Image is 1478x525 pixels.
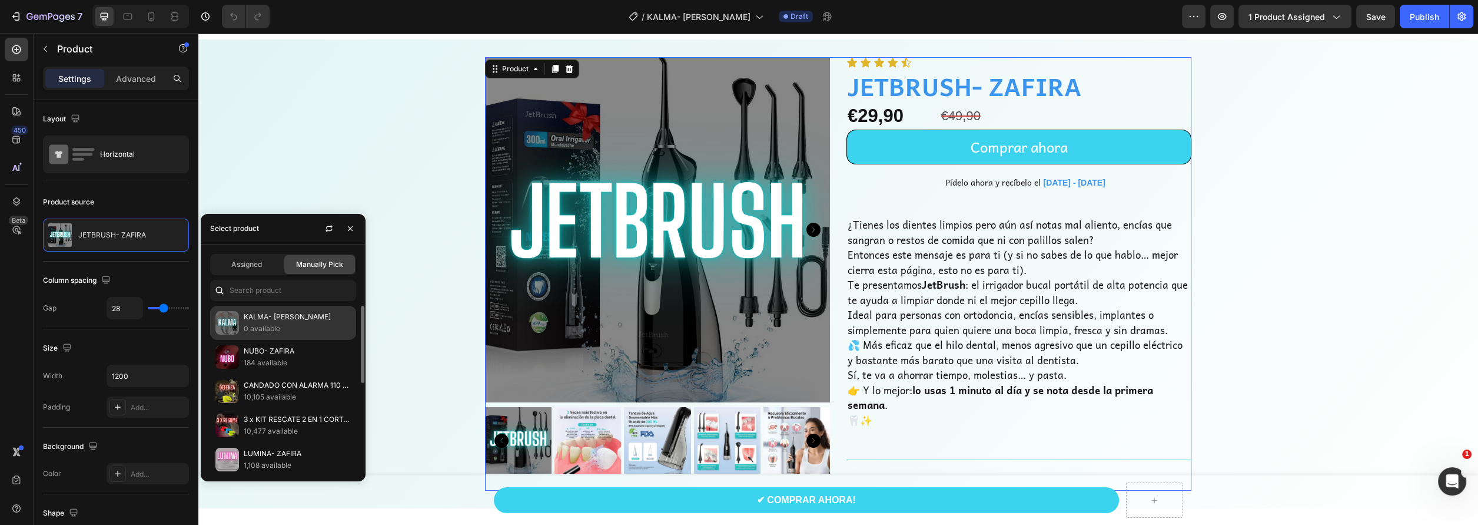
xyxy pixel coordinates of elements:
strong: lo usas 1 minuto al día y se nota desde la primera semana [649,349,955,381]
p: 🦷✨ [649,380,992,395]
div: Width [43,371,62,381]
img: product feature img [48,223,72,247]
img: collections [215,448,239,471]
div: Horizontal [100,141,172,168]
div: Product [301,31,333,41]
button: Save [1356,5,1395,28]
p: LUMINA- ZAFIRA [244,448,351,460]
span: Manually Pick [296,259,343,270]
button: <p>Comprar ahora</p> [648,97,993,131]
button: 1 product assigned [1238,5,1351,28]
img: collections [215,414,239,437]
p: Settings [58,72,91,85]
div: €29,90 [648,70,732,96]
p: 10,105 available [244,391,351,403]
h1: JETBRUSH- ZAFIRA [648,37,993,70]
div: Add... [131,402,186,413]
p: ¿Tienes los dientes limpios pero aún así notas mal aliento, encías que sangran o restos de comida... [649,184,992,214]
img: collections [215,345,239,369]
div: Color [43,468,61,479]
input: Search in Settings & Advanced [210,280,356,301]
span: [DATE] - [DATE] [845,145,906,154]
p: 1,108 available [244,460,351,471]
span: Draft [791,11,808,22]
p: 0 available [244,323,351,335]
div: Add... [131,469,186,480]
p: 7 [77,9,82,24]
input: Auto [107,298,142,319]
div: Beta [9,216,28,225]
div: Gap [43,303,57,313]
button: Publish [1400,5,1449,28]
p: ✔ COMPRAR AHORA! [559,459,657,476]
button: Carousel Next Arrow [608,401,622,415]
div: Column spacing [43,273,113,289]
div: Background [43,439,100,455]
p: CANDADO CON ALARMA 110 dB - CAREPAIR [244,379,351,391]
span: / [642,11,645,23]
img: collections [215,379,239,403]
div: Select product [210,223,259,234]
span: Assigned [231,259,262,270]
p: JETBRUSH- ZAFIRA [78,231,146,239]
p: Advanced [116,72,156,85]
p: 3 x KIT RESCATE 2 EN 1 CORTA CINTURON Y ROMPE CRISTAL [244,414,351,425]
p: Product [57,42,157,56]
iframe: Design area [198,33,1478,525]
span: 1 [1462,450,1472,459]
p: 184 available [244,357,351,369]
p: Te presentamos : el irrigador bucal portátil de alta potencia que te ayuda a limpiar donde ni el ... [649,245,992,305]
p: 💦 Más eficaz que el hilo dental, menos agresivo que un cepillo eléctrico y bastante más barato qu... [649,305,992,380]
button: <p>✔ COMPRAR AHORA!&nbsp;</p> [295,454,921,481]
div: Layout [43,111,82,127]
div: 450 [11,126,28,135]
img: collections [215,311,239,335]
p: NUBO- ZAFIRA [244,345,351,357]
p: Entonces este mensaje es para ti (y si no sabes de lo que hablo… mejor cierra esta página, esto n... [649,214,992,245]
span: 1 product assigned [1248,11,1325,23]
span: Pídelo ahora y recíbelo el [747,143,842,156]
p: 10,477 available [244,425,351,437]
p: Comprar ahora [772,101,869,127]
div: Shape [43,506,81,521]
div: Size [43,341,74,356]
strong: JetBrush [723,243,767,260]
span: KALMA- [PERSON_NAME] [647,11,750,23]
div: Undo/Redo [222,5,270,28]
div: Publish [1410,11,1439,23]
button: Carousel Back Arrow [296,401,310,415]
button: 7 [5,5,88,28]
iframe: Intercom live chat [1438,467,1466,496]
span: Save [1366,12,1386,22]
div: €49,90 [742,70,994,96]
div: Padding [43,402,70,412]
div: Product source [43,197,94,207]
button: Carousel Next Arrow [608,190,622,204]
input: Auto [107,365,188,387]
p: KALMA- [PERSON_NAME] [244,311,351,323]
